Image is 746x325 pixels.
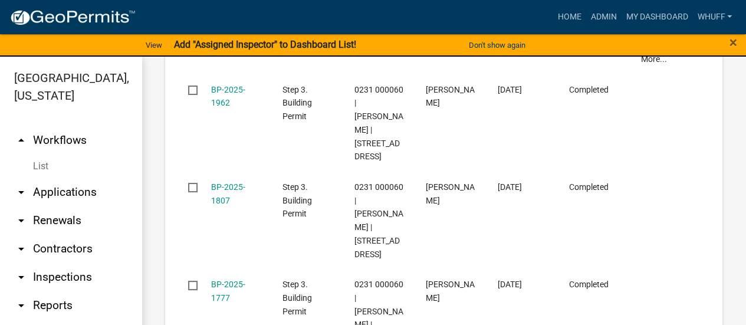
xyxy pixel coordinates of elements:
a: More... [641,54,667,64]
span: 01/29/2025 [498,280,522,289]
i: arrow_drop_down [14,242,28,256]
span: 0231 000060 | STANLEY CALEB | 1267 CORINTH RD [354,85,403,162]
a: BP-2025-1807 [211,182,245,205]
span: Caleb Stanley [426,182,475,205]
a: BP-2025-1777 [211,280,245,303]
a: My Dashboard [621,6,692,28]
span: Caleb Stanley [426,280,475,303]
i: arrow_drop_down [14,298,28,313]
span: 06/05/2025 [498,85,522,94]
span: Completed [569,85,609,94]
button: Don't show again [464,35,530,55]
a: Admin [586,6,621,28]
span: Caleb Stanley [426,85,475,108]
a: whuff [692,6,737,28]
strong: Add "Assigned Inspector" to Dashboard List! [174,39,356,50]
a: Home [553,6,586,28]
span: Step 3. Building Permit [282,182,312,219]
span: × [729,34,737,51]
span: Step 3. Building Permit [282,280,312,316]
span: 03/05/2025 [498,182,522,192]
span: Completed [569,182,609,192]
button: Close [729,35,737,50]
span: 0231 000060 | STANLEY CALEB | 1267 CORINTH RD [354,182,403,259]
a: View [141,35,167,55]
i: arrow_drop_up [14,133,28,147]
span: Step 3. Building Permit [282,85,312,122]
i: arrow_drop_down [14,185,28,199]
i: arrow_drop_down [14,214,28,228]
i: arrow_drop_down [14,270,28,284]
span: Completed [569,280,609,289]
a: BP-2025-1962 [211,85,245,108]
